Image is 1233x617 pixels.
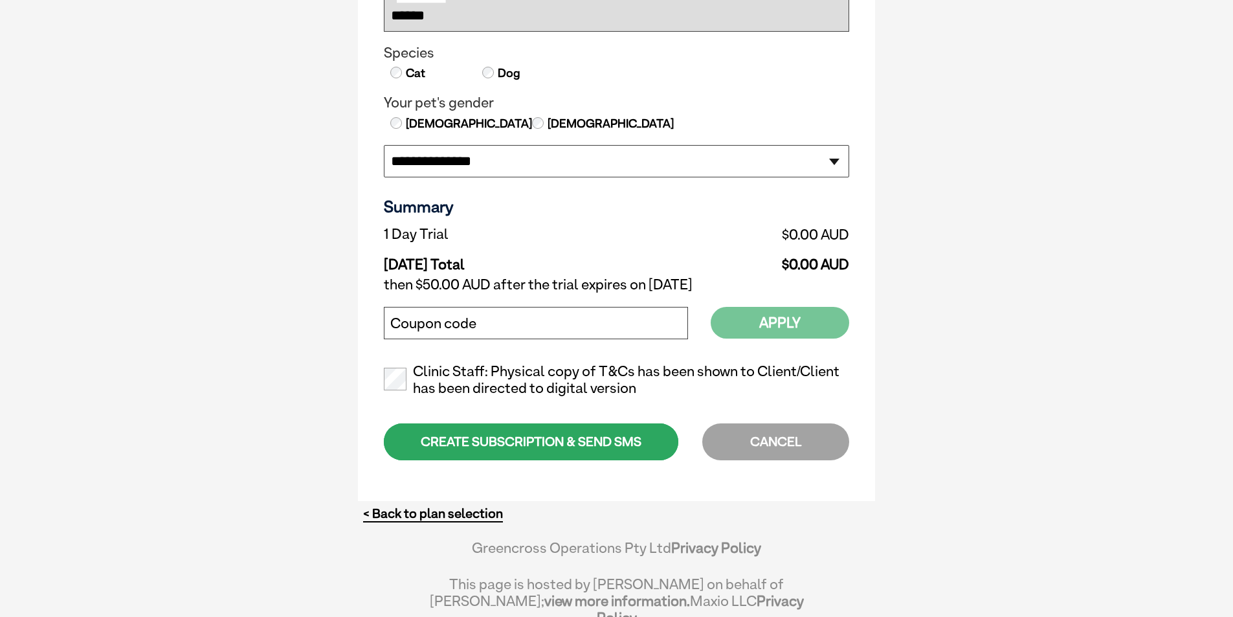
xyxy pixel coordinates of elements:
[384,246,637,273] td: [DATE] Total
[544,592,690,609] a: view more information.
[637,246,849,273] td: $0.00 AUD
[384,223,637,246] td: 1 Day Trial
[384,273,849,297] td: then $50.00 AUD after the trial expires on [DATE]
[384,197,849,216] h3: Summary
[390,315,476,332] label: Coupon code
[384,368,406,390] input: Clinic Staff: Physical copy of T&Cs has been shown to Client/Client has been directed to digital ...
[363,506,503,522] a: < Back to plan selection
[384,423,678,460] div: CREATE SUBSCRIPTION & SEND SMS
[384,45,849,62] legend: Species
[384,363,849,397] label: Clinic Staff: Physical copy of T&Cs has been shown to Client/Client has been directed to digital ...
[384,95,849,111] legend: Your pet's gender
[702,423,849,460] div: CANCEL
[429,539,804,569] div: Greencross Operations Pty Ltd
[671,539,761,556] a: Privacy Policy
[711,307,849,339] button: Apply
[637,223,849,246] td: $0.00 AUD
